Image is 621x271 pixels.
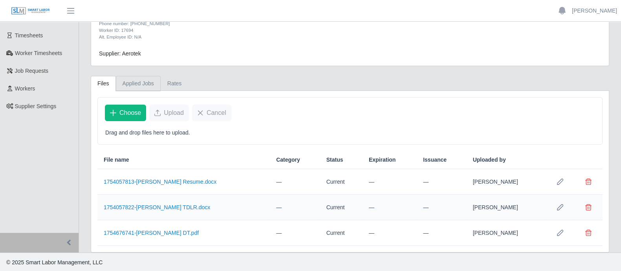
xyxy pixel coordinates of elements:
[99,20,387,27] div: Phone number: [PHONE_NUMBER]
[104,156,129,164] span: File name
[270,220,320,246] td: —
[99,50,141,57] span: Supplier: Aerotek
[207,108,226,118] span: Cancel
[6,259,103,265] span: © 2025 Smart Labor Management, LLC
[164,108,184,118] span: Upload
[119,108,141,118] span: Choose
[552,174,568,190] button: Row Edit
[552,225,568,241] button: Row Edit
[15,32,43,39] span: Timesheets
[105,129,595,137] p: Drag and drop files here to upload.
[467,195,546,220] td: [PERSON_NAME]
[15,68,49,74] span: Job Requests
[369,156,396,164] span: Expiration
[99,34,387,41] div: Alt. Employee ID: N/A
[572,7,617,15] a: [PERSON_NAME]
[417,195,466,220] td: —
[581,174,596,190] button: Delete file
[104,179,216,185] a: 1754057813-[PERSON_NAME] Resume.docx
[105,105,146,121] button: Choose
[467,169,546,195] td: [PERSON_NAME]
[11,7,50,15] img: SLM Logo
[320,220,363,246] td: Current
[320,169,363,195] td: Current
[552,199,568,215] button: Row Edit
[15,85,35,92] span: Workers
[15,50,62,56] span: Worker Timesheets
[417,169,466,195] td: —
[149,105,189,121] button: Upload
[363,220,417,246] td: —
[161,76,189,91] a: Rates
[320,195,363,220] td: Current
[417,220,466,246] td: —
[116,76,161,91] a: Applied Jobs
[467,220,546,246] td: [PERSON_NAME]
[276,156,300,164] span: Category
[473,156,506,164] span: Uploaded by
[363,169,417,195] td: —
[99,27,387,34] div: Worker ID: 17694
[423,156,447,164] span: Issuance
[363,195,417,220] td: —
[104,204,210,210] a: 1754057822-[PERSON_NAME] TDLR.docx
[192,105,231,121] button: Cancel
[270,169,320,195] td: —
[581,225,596,241] button: Delete file
[270,195,320,220] td: —
[581,199,596,215] button: Delete file
[15,103,57,109] span: Supplier Settings
[326,156,343,164] span: Status
[104,230,199,236] a: 1754676741-[PERSON_NAME] DT.pdf
[91,76,116,91] a: Files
